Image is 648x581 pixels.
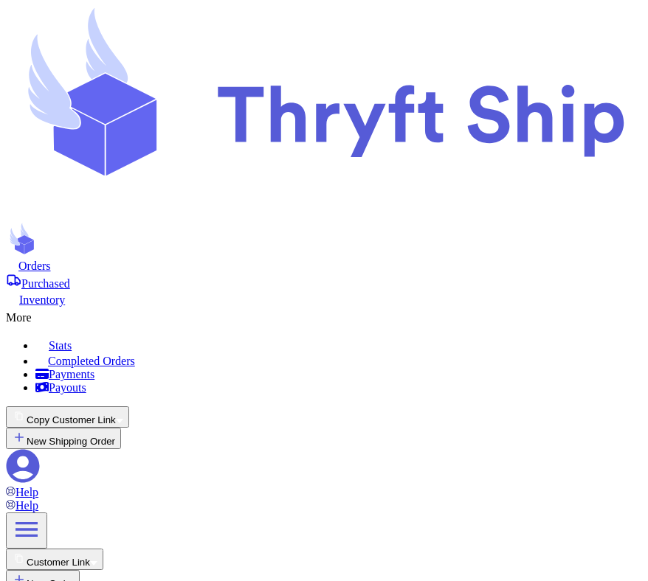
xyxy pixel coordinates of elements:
a: Inventory [6,290,642,307]
a: Orders [6,258,642,273]
a: Purchased [6,273,642,290]
button: Copy Customer Link [6,406,129,428]
a: Help [6,486,38,498]
span: Stats [49,339,72,352]
a: Help [6,499,38,512]
button: New Shipping Order [6,428,121,449]
div: More [6,307,642,324]
span: Help [15,486,38,498]
a: Payouts [35,381,642,394]
span: Payouts [49,381,86,394]
span: Orders [18,260,51,272]
span: Inventory [19,293,65,306]
a: Payments [35,368,642,381]
span: Purchased [21,277,70,290]
span: Help [15,499,38,512]
button: Customer Link [6,549,103,570]
a: Completed Orders [35,352,642,368]
a: Stats [35,336,642,352]
span: Payments [49,368,94,380]
span: Completed Orders [48,355,135,367]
